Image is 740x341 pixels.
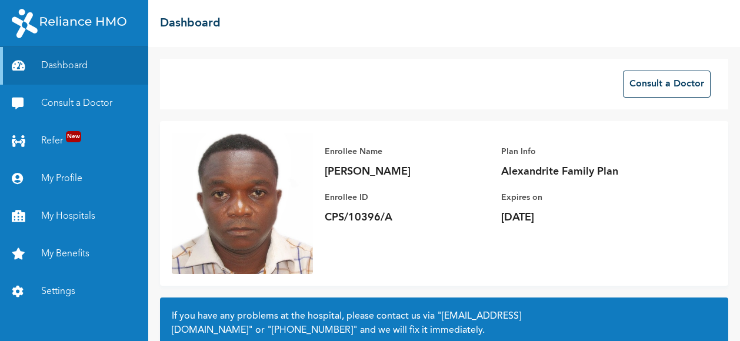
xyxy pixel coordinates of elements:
p: Alexandrite Family Plan [501,165,666,179]
a: "[PHONE_NUMBER]" [267,326,358,335]
p: [PERSON_NAME] [325,165,489,179]
img: RelianceHMO's Logo [12,9,126,38]
p: Plan Info [501,145,666,159]
p: [DATE] [501,210,666,225]
img: Enrollee [172,133,313,274]
p: Expires on [501,190,666,205]
p: CPS/10396/A [325,210,489,225]
span: New [66,131,81,142]
p: Enrollee ID [325,190,489,205]
p: Enrollee Name [325,145,489,159]
h2: Dashboard [160,15,221,32]
button: Consult a Doctor [623,71,711,98]
h2: If you have any problems at the hospital, please contact us via or and we will fix it immediately. [172,309,716,337]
